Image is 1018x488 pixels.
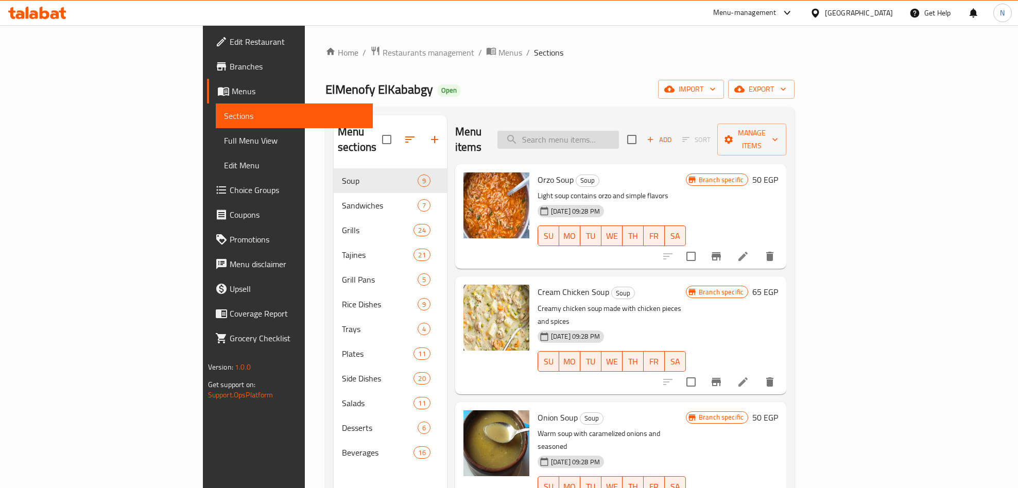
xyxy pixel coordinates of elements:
[658,80,724,99] button: import
[497,131,619,149] input: search
[612,287,634,299] span: Soup
[601,225,623,246] button: WE
[728,80,795,99] button: export
[623,225,644,246] button: TH
[207,301,373,326] a: Coverage Report
[580,225,601,246] button: TU
[207,326,373,351] a: Grocery Checklist
[538,225,559,246] button: SU
[669,229,682,243] span: SA
[825,7,893,19] div: [GEOGRAPHIC_DATA]
[208,378,255,391] span: Get support on:
[563,229,576,243] span: MO
[757,370,782,394] button: delete
[414,448,429,458] span: 16
[418,423,430,433] span: 6
[334,292,447,317] div: Rice Dishes9
[418,175,430,187] div: items
[538,302,686,328] p: Creamy chicken soup made with chicken pieces and spices
[752,172,778,187] h6: 50 EGP
[224,134,365,147] span: Full Menu View
[342,397,414,409] div: Salads
[627,229,640,243] span: TH
[726,127,778,152] span: Manage items
[235,360,251,374] span: 1.0.0
[413,397,430,409] div: items
[538,351,559,372] button: SU
[342,422,418,434] span: Desserts
[584,354,597,369] span: TU
[413,372,430,385] div: items
[413,224,430,236] div: items
[666,83,716,96] span: import
[334,164,447,469] nav: Menu sections
[207,276,373,301] a: Upsell
[695,175,748,185] span: Branch specific
[665,351,686,372] button: SA
[224,159,365,171] span: Edit Menu
[342,446,414,459] span: Beverages
[695,287,748,297] span: Branch specific
[611,287,635,299] div: Soup
[644,225,665,246] button: FR
[580,412,603,425] div: Soup
[230,233,365,246] span: Promotions
[418,324,430,334] span: 4
[580,351,601,372] button: TU
[418,176,430,186] span: 9
[376,129,398,150] span: Select all sections
[232,85,365,97] span: Menus
[704,244,729,269] button: Branch-specific-item
[538,189,686,202] p: Light soup contains orzo and simple flavors
[334,440,447,465] div: Beverages16
[413,347,430,360] div: items
[538,427,686,453] p: Warm soup with caramelized onions and seasoned
[713,7,777,19] div: Menu-management
[437,84,461,97] div: Open
[643,132,676,148] span: Add item
[334,317,447,341] div: Trays4
[342,273,418,286] div: Grill Pans
[414,349,429,359] span: 11
[418,300,430,309] span: 9
[230,184,365,196] span: Choice Groups
[342,347,414,360] div: Plates
[230,36,365,48] span: Edit Restaurant
[463,285,529,351] img: Cream Chicken Soup
[370,46,474,59] a: Restaurants management
[736,83,786,96] span: export
[695,412,748,422] span: Branch specific
[478,46,482,59] li: /
[418,323,430,335] div: items
[576,175,599,187] div: Soup
[498,46,522,59] span: Menus
[680,371,702,393] span: Select to update
[680,246,702,267] span: Select to update
[342,249,414,261] span: Tajines
[606,229,618,243] span: WE
[547,332,604,341] span: [DATE] 09:28 PM
[224,110,365,122] span: Sections
[645,134,673,146] span: Add
[486,46,522,59] a: Menus
[547,457,604,467] span: [DATE] 09:28 PM
[334,218,447,242] div: Grills24
[230,258,365,270] span: Menu disclaimer
[623,351,644,372] button: TH
[342,175,418,187] span: Soup
[621,129,643,150] span: Select section
[418,422,430,434] div: items
[342,298,418,310] span: Rice Dishes
[676,132,717,148] span: Select section first
[534,46,563,59] span: Sections
[230,208,365,221] span: Coupons
[334,415,447,440] div: Desserts6
[542,229,555,243] span: SU
[757,244,782,269] button: delete
[538,410,578,425] span: Onion Soup
[342,199,418,212] span: Sandwiches
[580,412,603,424] span: Soup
